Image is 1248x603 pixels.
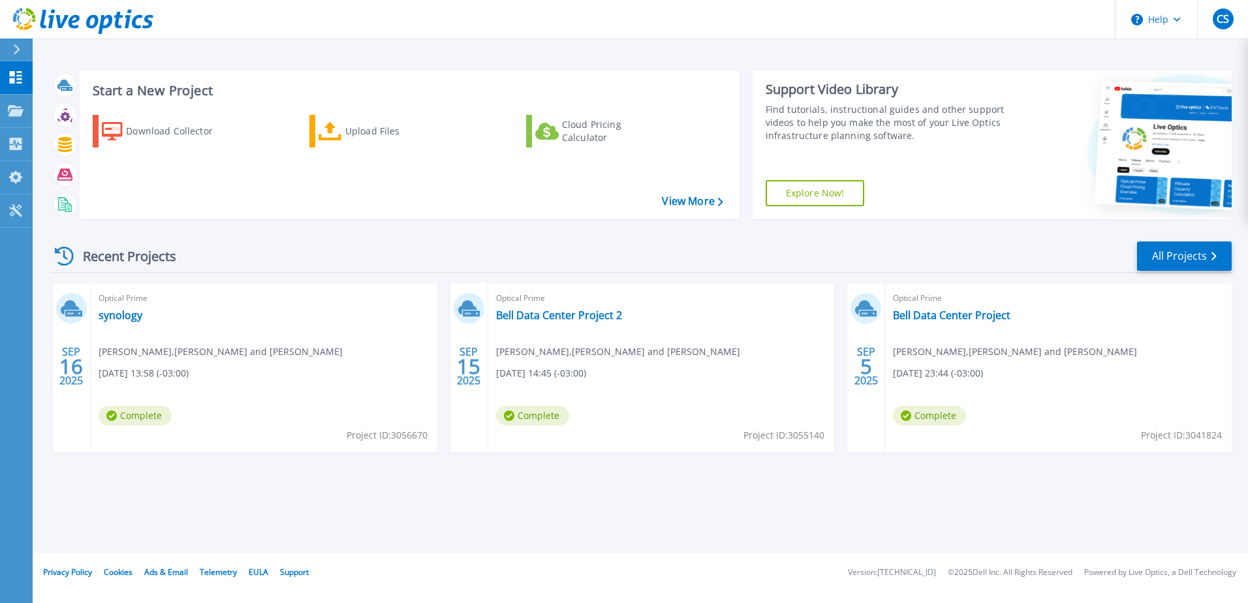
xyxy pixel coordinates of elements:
[496,291,827,305] span: Optical Prime
[59,361,83,372] span: 16
[280,566,309,578] a: Support
[249,566,268,578] a: EULA
[743,428,824,442] span: Project ID: 3055140
[126,118,230,144] div: Download Collector
[99,291,429,305] span: Optical Prime
[309,115,455,147] a: Upload Files
[99,366,189,380] span: [DATE] 13:58 (-03:00)
[766,103,1010,142] div: Find tutorials, instructional guides and other support videos to help you make the most of your L...
[456,343,481,390] div: SEP 2025
[948,568,1072,577] li: © 2025 Dell Inc. All Rights Reserved
[345,118,450,144] div: Upload Files
[99,345,343,359] span: [PERSON_NAME] , [PERSON_NAME] and [PERSON_NAME]
[766,81,1010,98] div: Support Video Library
[562,118,666,144] div: Cloud Pricing Calculator
[1084,568,1236,577] li: Powered by Live Optics, a Dell Technology
[144,566,188,578] a: Ads & Email
[893,345,1137,359] span: [PERSON_NAME] , [PERSON_NAME] and [PERSON_NAME]
[99,406,172,425] span: Complete
[662,195,723,208] a: View More
[496,366,586,380] span: [DATE] 14:45 (-03:00)
[893,291,1224,305] span: Optical Prime
[1141,428,1222,442] span: Project ID: 3041824
[43,566,92,578] a: Privacy Policy
[200,566,237,578] a: Telemetry
[893,406,966,425] span: Complete
[854,343,879,390] div: SEP 2025
[496,345,740,359] span: [PERSON_NAME] , [PERSON_NAME] and [PERSON_NAME]
[93,115,238,147] a: Download Collector
[848,568,936,577] li: Version: [TECHNICAL_ID]
[347,428,428,442] span: Project ID: 3056670
[104,566,133,578] a: Cookies
[457,361,480,372] span: 15
[59,343,84,390] div: SEP 2025
[496,309,622,322] a: Bell Data Center Project 2
[1137,241,1232,271] a: All Projects
[893,309,1010,322] a: Bell Data Center Project
[893,366,983,380] span: [DATE] 23:44 (-03:00)
[526,115,672,147] a: Cloud Pricing Calculator
[99,309,142,322] a: synology
[1217,14,1229,24] span: CS
[766,180,865,206] a: Explore Now!
[50,240,194,272] div: Recent Projects
[496,406,569,425] span: Complete
[860,361,872,372] span: 5
[93,84,723,98] h3: Start a New Project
